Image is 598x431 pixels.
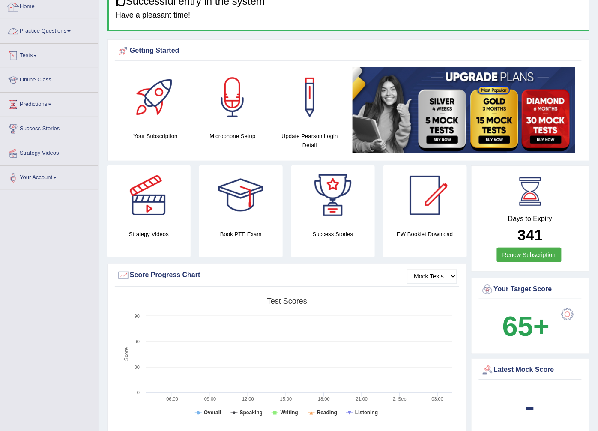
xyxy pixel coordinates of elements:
h4: Your Subscription [121,132,190,141]
a: Predictions [0,93,98,114]
text: 90 [135,314,140,319]
tspan: Listening [355,410,378,416]
tspan: 2. Sep [393,396,407,401]
div: Getting Started [117,45,580,57]
tspan: Speaking [240,410,263,416]
b: 341 [518,227,543,243]
h4: EW Booklet Download [383,230,467,239]
tspan: Reading [317,410,337,416]
div: Latest Mock Score [481,364,580,377]
text: 12:00 [242,396,254,401]
tspan: Writing [281,410,298,416]
a: Tests [0,44,98,65]
img: small5.jpg [353,67,575,153]
div: Score Progress Chart [117,269,457,282]
text: 21:00 [356,396,368,401]
tspan: Score [123,347,129,361]
h4: Book PTE Exam [199,230,283,239]
b: 65+ [502,311,550,342]
text: 09:00 [204,396,216,401]
h4: Success Stories [291,230,375,239]
h4: Microphone Setup [198,132,267,141]
a: Success Stories [0,117,98,138]
h4: Strategy Videos [107,230,191,239]
div: Your Target Score [481,283,580,296]
text: 15:00 [280,396,292,401]
a: Renew Subscription [497,248,562,262]
text: 0 [137,390,140,395]
a: Online Class [0,68,98,90]
h4: Have a pleasant time! [116,11,583,20]
h4: Days to Expiry [481,215,580,223]
a: Strategy Videos [0,141,98,163]
a: Practice Questions [0,19,98,41]
tspan: Test scores [267,297,307,305]
a: Your Account [0,166,98,187]
b: - [526,391,535,422]
h4: Update Pearson Login Detail [275,132,344,150]
text: 18:00 [318,396,330,401]
tspan: Overall [204,410,221,416]
text: 60 [135,339,140,344]
text: 03:00 [432,396,444,401]
text: 30 [135,365,140,370]
text: 06:00 [166,396,178,401]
